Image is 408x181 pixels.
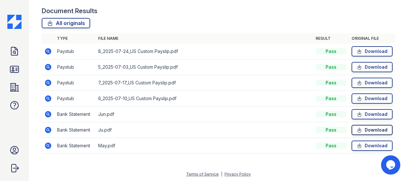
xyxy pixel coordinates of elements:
[186,172,219,177] a: Terms of Service
[352,78,393,88] a: Download
[96,107,313,122] td: Jun.pdf
[42,18,90,28] a: All originals
[96,44,313,59] td: 8_2025-07-24_US Custom Payslip.pdf
[55,91,96,107] td: Paystub
[316,95,346,102] div: Pass
[42,6,98,15] div: Document Results
[316,80,346,86] div: Pass
[352,93,393,104] a: Download
[316,111,346,117] div: Pass
[313,33,349,44] th: Result
[352,141,393,151] a: Download
[381,155,402,175] iframe: chat widget
[96,33,313,44] th: File name
[352,109,393,119] a: Download
[55,59,96,75] td: Paystub
[55,107,96,122] td: Bank Statement
[352,46,393,56] a: Download
[316,127,346,133] div: Pass
[221,172,222,177] div: |
[316,64,346,70] div: Pass
[316,142,346,149] div: Pass
[55,44,96,59] td: Paystub
[55,138,96,154] td: Bank Statement
[96,91,313,107] td: 6_2025-07-10_US Custom Payslip.pdf
[316,48,346,55] div: Pass
[352,62,393,72] a: Download
[7,15,21,29] img: CE_Icon_Blue-c292c112584629df590d857e76928e9f676e5b41ef8f769ba2f05ee15b207248.png
[96,138,313,154] td: May.pdf
[55,75,96,91] td: Paystub
[96,122,313,138] td: Ju.pdf
[349,33,395,44] th: Original file
[225,172,251,177] a: Privacy Policy
[96,59,313,75] td: 5_2025-07-03_US Custom Payslip.pdf
[55,33,96,44] th: Type
[55,122,96,138] td: Bank Statement
[352,125,393,135] a: Download
[96,75,313,91] td: 7_2025-07-17_US Custom Payslip.pdf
